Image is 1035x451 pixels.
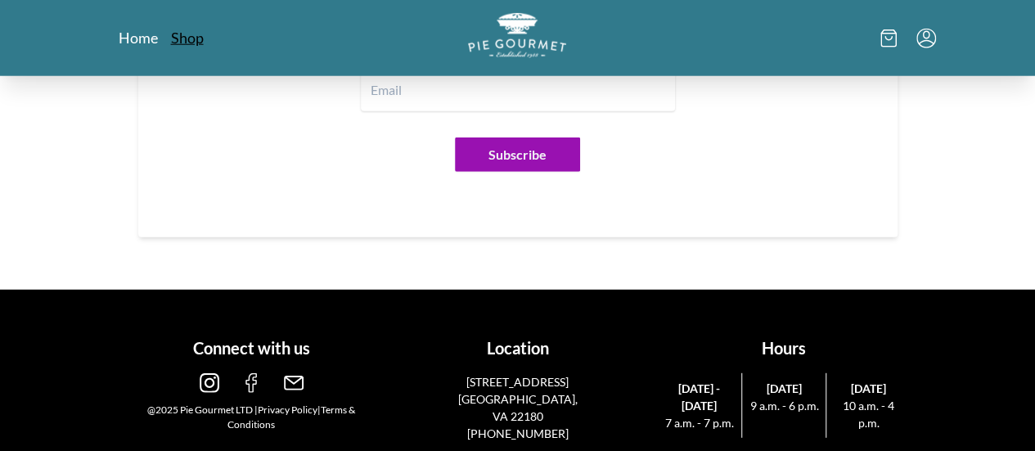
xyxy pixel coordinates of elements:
img: facebook [241,373,261,393]
span: 10 a.m. - 4 p.m. [833,397,903,431]
a: Logo [468,13,566,63]
p: [GEOGRAPHIC_DATA], VA 22180 [454,390,581,425]
span: [DATE] [833,380,903,397]
h1: Hours [657,336,910,360]
a: Home [119,28,158,47]
button: Menu [916,29,936,48]
img: instagram [200,373,219,393]
span: 9 a.m. - 6 p.m. [749,397,819,414]
a: Shop [171,28,204,47]
a: [STREET_ADDRESS][GEOGRAPHIC_DATA], VA 22180 [454,373,581,425]
a: instagram [200,380,219,395]
img: email [284,373,304,393]
div: @2025 Pie Gourmet LTD | | [125,403,378,432]
button: Subscribe [455,138,580,172]
a: Privacy Policy [258,404,317,416]
a: [PHONE_NUMBER] [466,426,568,440]
h1: Connect with us [125,336,378,360]
span: 7 a.m. - 7 p.m. [664,414,735,431]
a: facebook [241,380,261,395]
a: email [284,380,304,395]
span: [DATE] - [DATE] [664,380,735,414]
p: [STREET_ADDRESS] [454,373,581,390]
h1: Location [391,336,644,360]
input: Email [361,69,675,111]
span: [DATE] [749,380,819,397]
img: logo [468,13,566,58]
